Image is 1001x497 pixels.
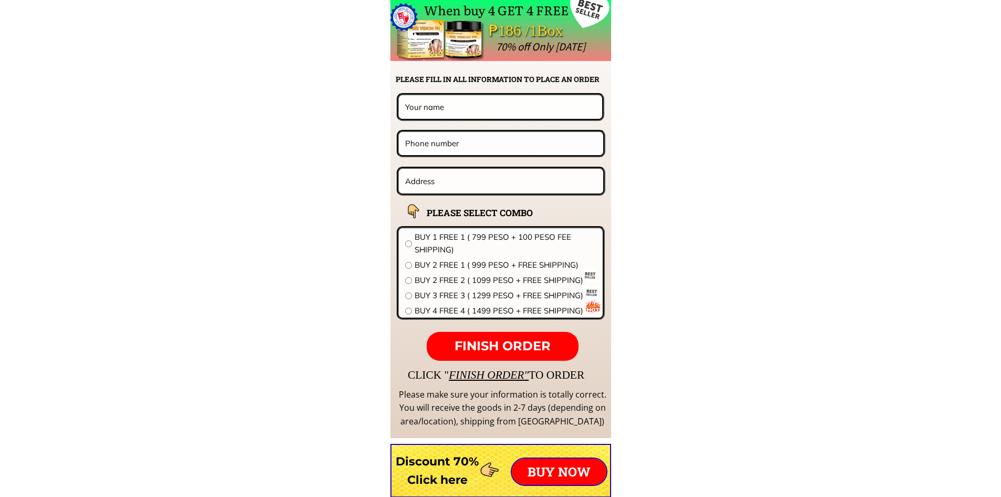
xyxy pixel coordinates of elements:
[403,95,598,118] input: Your name
[415,305,596,317] span: BUY 4 FREE 4 ( 1499 PESO + FREE SHIPPING)
[397,388,607,429] div: Please make sure your information is totally correct. You will receive the goods in 2-7 days (dep...
[415,274,596,287] span: BUY 2 FREE 2 ( 1099 PESO + FREE SHIPPING)
[489,18,593,43] div: ₱186 /1Box
[496,38,820,56] div: 70% off Only [DATE]
[390,452,484,489] h3: Discount 70% Click here
[415,289,596,302] span: BUY 3 FREE 3 ( 1299 PESO + FREE SHIPPING)
[415,231,596,256] span: BUY 1 FREE 1 ( 799 PESO + 100 PESO FEE SHIPPING)
[403,169,600,194] input: Address
[403,132,600,155] input: Phone number
[449,369,529,381] span: FINISH ORDER"
[427,206,559,220] h2: PLEASE SELECT COMBO
[415,259,596,271] span: BUY 2 FREE 1 ( 999 PESO + FREE SHIPPING)
[408,366,891,384] div: CLICK " TO ORDER
[512,459,606,485] p: BUY NOW
[455,338,551,353] span: FINISH ORDER
[396,74,610,85] h2: PLEASE FILL IN ALL INFORMATION TO PLACE AN ORDER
